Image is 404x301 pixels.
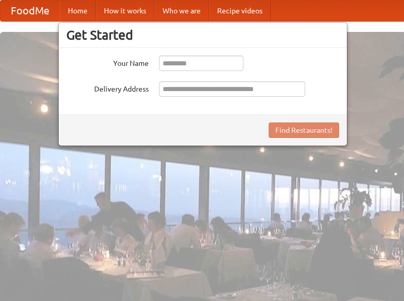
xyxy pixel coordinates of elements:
[66,56,149,68] label: Your Name
[96,1,154,21] a: How it works
[154,1,209,21] a: Who we are
[209,1,271,21] a: Recipe videos
[269,122,339,138] button: Find Restaurants!
[66,81,149,94] label: Delivery Address
[66,27,339,43] h3: Get Started
[60,1,96,21] a: Home
[1,1,60,21] a: FoodMe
